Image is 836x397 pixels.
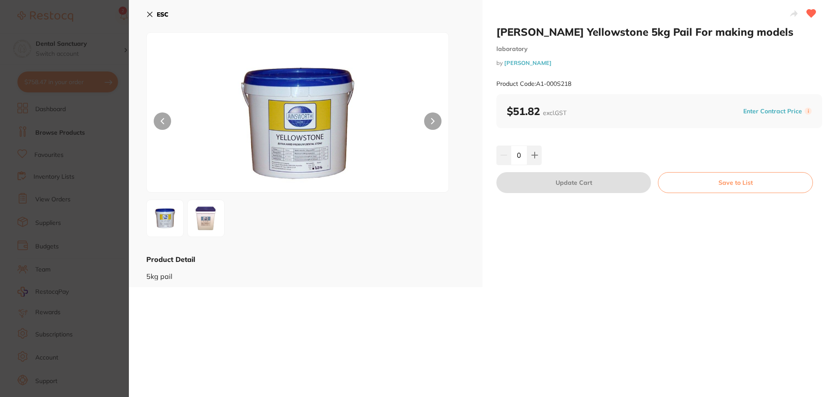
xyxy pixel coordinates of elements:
[504,59,552,66] a: [PERSON_NAME]
[543,109,566,117] span: excl. GST
[146,264,465,280] div: 5kg pail
[496,172,651,193] button: Update Cart
[190,203,222,234] img: MThfMi5qcGc
[658,172,813,193] button: Save to List
[496,45,822,53] small: laboratory
[496,60,822,66] small: by
[157,10,169,18] b: ESC
[496,25,822,38] h2: [PERSON_NAME] Yellowstone 5kg Pail For making models
[805,108,812,115] label: i
[507,105,566,118] b: $51.82
[207,54,388,192] img: MTguanBn
[146,255,195,264] b: Product Detail
[146,7,169,22] button: ESC
[741,107,805,115] button: Enter Contract Price
[149,203,181,234] img: MTguanBn
[496,80,571,88] small: Product Code: A1-000S218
